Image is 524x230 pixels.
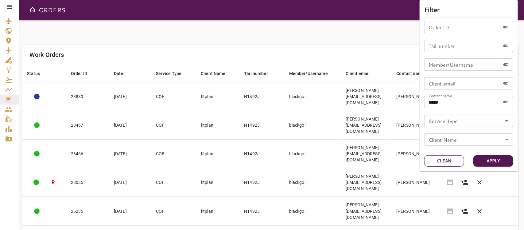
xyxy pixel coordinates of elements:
[473,155,513,167] button: Apply
[424,155,464,167] button: Clean
[424,5,513,14] h6: Filter
[429,93,452,98] label: Contact name
[503,117,511,125] button: Open
[503,135,511,144] button: Open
